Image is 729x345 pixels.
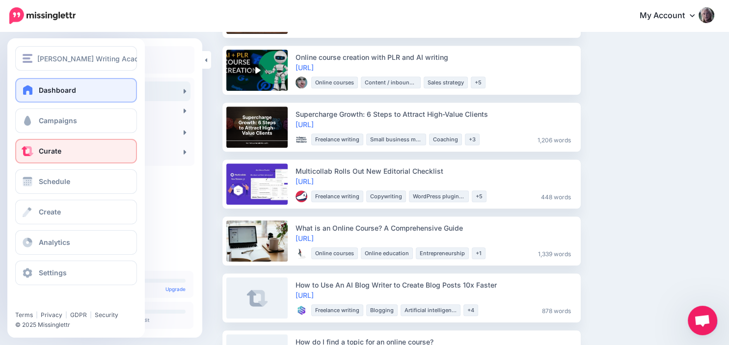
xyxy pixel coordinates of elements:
li: WordPress plugins & news [409,190,469,202]
span: Analytics [39,238,70,246]
a: [URL] [296,234,314,242]
a: Settings [15,261,137,285]
div: Multicollab Rolls Out New Editorial Checklist [296,166,575,176]
a: [URL] [296,120,314,129]
a: Terms [15,311,33,318]
a: [URL] [296,177,314,186]
span: Dashboard [39,86,76,94]
div: How to Use An AI Blog Writer to Create Blog Posts 10x Faster [296,280,575,290]
img: menu.png [23,54,32,63]
a: Create [15,200,137,224]
li: +5 [471,77,486,88]
a: Open chat [688,306,717,335]
img: T5YXLCD6KSKPPK7OYKRIDXXG3P09G124_thumb.jpg [296,304,307,316]
a: Security [95,311,118,318]
a: Privacy [41,311,62,318]
li: Online courses [311,247,358,259]
div: Supercharge Growth: 6 Steps to Attract High-Value Clients [296,109,575,119]
li: Freelance writing [311,190,363,202]
span: Settings [39,268,67,277]
div: What is an Online Course? A Comprehensive Guide [296,223,575,233]
li: +3 [465,133,480,145]
img: XB5SVN8VRFDJITDSJTJKK0DRWVIERQC7_thumb.png [296,133,307,145]
li: 878 words [538,304,575,316]
li: Online courses [311,77,358,88]
img: 53533197_358021295045294_6740573755115831296_n-bsa87036_thumb.jpg [296,77,307,88]
span: | [65,311,67,318]
li: +5 [472,190,486,202]
li: +1 [472,247,486,259]
span: Schedule [39,177,70,186]
li: 448 words [537,190,575,202]
li: Content / inbound marketing [361,77,421,88]
li: Entrepreneurship [416,247,469,259]
a: Dashboard [15,78,137,103]
li: Sales strategy [424,77,468,88]
span: Create [39,208,61,216]
a: GDPR [70,311,87,318]
img: 1UN6FR8JARLOHBJL481RP7AIDE683LUL_thumb.png [296,247,307,259]
a: Campaigns [15,108,137,133]
a: [URL] [296,63,314,72]
a: Schedule [15,169,137,194]
li: Blogging [366,304,398,316]
li: Online education [361,247,413,259]
li: Freelance writing [311,304,363,316]
li: Small business marketing [366,133,426,145]
div: Online course creation with PLR and AI writing [296,52,575,62]
li: Artificial intelligence [401,304,460,316]
span: Campaigns [39,116,77,125]
iframe: Twitter Follow Button [15,297,90,307]
button: [PERSON_NAME] Writing Academy [15,46,137,71]
li: Coaching [429,133,462,145]
img: F748YBGTFEGJ0AU8Z2NXBER5KZVERQJF_thumb.png [296,190,307,202]
a: [URL] [296,291,314,299]
span: | [36,311,38,318]
img: play-circle-overlay.png [250,63,264,77]
span: | [90,311,92,318]
span: [PERSON_NAME] Writing Academy [37,53,153,64]
li: 1,339 words [534,247,575,259]
li: 1,206 words [534,133,575,145]
li: Freelance writing [311,133,363,145]
li: © 2025 Missinglettr [15,320,143,330]
a: My Account [630,4,714,28]
a: Curate [15,139,137,163]
img: Missinglettr [9,7,76,24]
li: +4 [463,304,478,316]
a: Analytics [15,230,137,255]
li: Copywriting [366,190,406,202]
span: Curate [39,147,61,155]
